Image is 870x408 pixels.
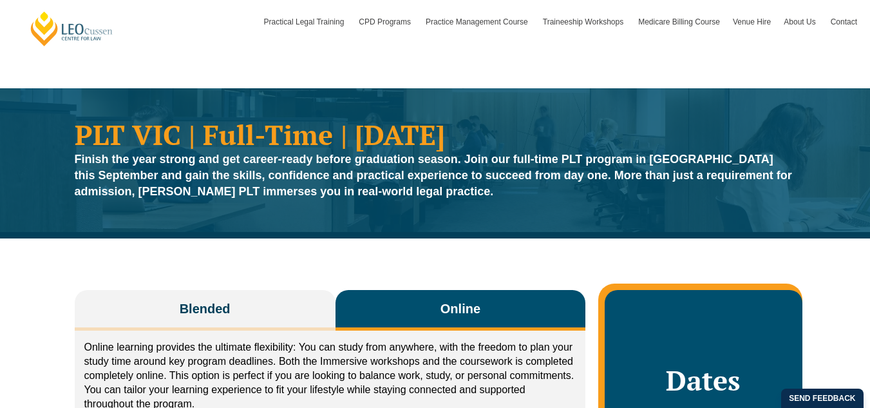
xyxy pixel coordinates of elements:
a: Venue Hire [726,3,777,41]
a: CPD Programs [352,3,419,41]
a: Traineeship Workshops [536,3,632,41]
h2: Dates [618,364,789,396]
a: About Us [777,3,824,41]
a: Contact [824,3,864,41]
span: Blended [180,300,231,318]
strong: Finish the year strong and get career-ready before graduation season. Join our full-time PLT prog... [75,153,792,198]
a: Medicare Billing Course [632,3,726,41]
a: [PERSON_NAME] Centre for Law [29,10,115,47]
a: Practical Legal Training [258,3,353,41]
iframe: LiveChat chat widget [784,322,838,376]
a: Practice Management Course [419,3,536,41]
span: Online [440,300,480,318]
h1: PLT VIC | Full-Time | [DATE] [75,121,796,148]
